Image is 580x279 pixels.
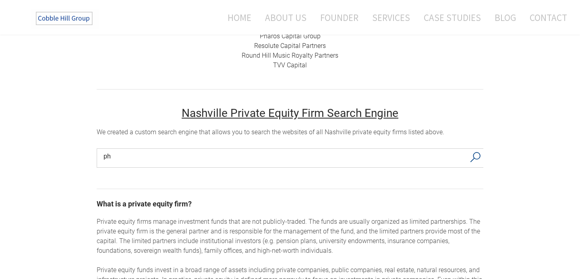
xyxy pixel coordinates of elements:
font: What is a private equity firm? [97,200,192,208]
u: Nashville Private Equity Firm Search Engine [182,106,398,120]
a: Case Studies [418,7,487,28]
a: Services [366,7,416,28]
div: ​We created a custom search engine that allows you to search the websites of all Nashville privat... [97,127,483,137]
a: Resolute Capital Partners [254,42,326,50]
a: Blog [489,7,522,28]
a: Round Hill Music Royalty Partners [242,52,338,59]
a: Founder [314,7,365,28]
a: Contact [524,7,567,28]
input: Search input [104,150,466,162]
a: Home [215,7,257,28]
button: Search [467,149,484,166]
a: About Us [259,7,313,28]
a: Pharos Capital Group [260,32,321,40]
img: The Cobble Hill Group LLC [31,8,99,29]
a: TVV Capital [273,61,307,69]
